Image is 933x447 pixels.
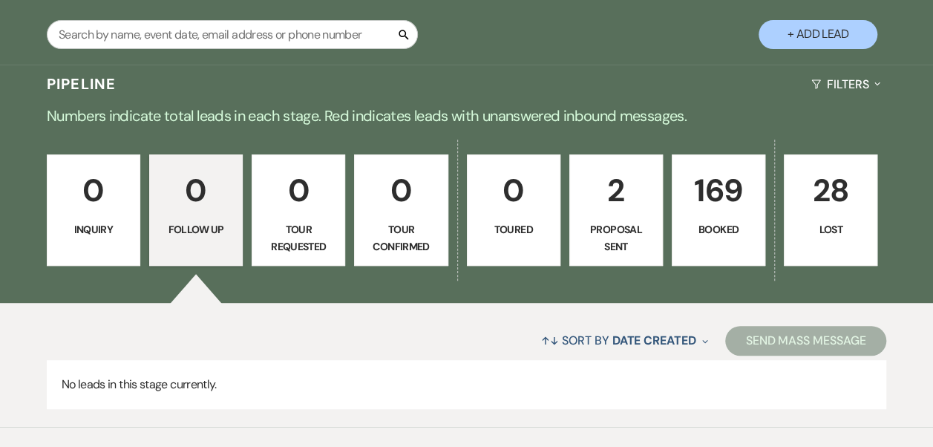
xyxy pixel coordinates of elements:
button: Sort By Date Created [535,321,713,360]
button: Send Mass Message [725,326,887,356]
span: Date Created [612,333,695,348]
p: Proposal Sent [579,221,653,255]
a: 0Tour Requested [252,154,345,266]
p: 0 [477,166,551,215]
p: Tour Confirmed [364,221,438,255]
h3: Pipeline [47,74,117,94]
a: 2Proposal Sent [569,154,663,266]
a: 0Inquiry [47,154,140,266]
a: 28Lost [784,154,877,266]
button: Filters [805,65,886,104]
a: 169Booked [672,154,765,266]
a: 0Tour Confirmed [354,154,448,266]
p: Toured [477,221,551,238]
p: 169 [681,166,756,215]
span: ↑↓ [541,333,559,348]
a: 0Toured [467,154,560,266]
p: Tour Requested [261,221,335,255]
p: 0 [364,166,438,215]
p: 28 [793,166,868,215]
p: Follow Up [159,221,233,238]
p: 0 [261,166,335,215]
p: Inquiry [56,221,131,238]
button: + Add Lead [759,20,877,49]
p: 0 [56,166,131,215]
p: Booked [681,221,756,238]
input: Search by name, event date, email address or phone number [47,20,418,49]
a: 0Follow Up [149,154,243,266]
p: 0 [159,166,233,215]
p: Lost [793,221,868,238]
p: No leads in this stage currently. [47,360,886,409]
p: 2 [579,166,653,215]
